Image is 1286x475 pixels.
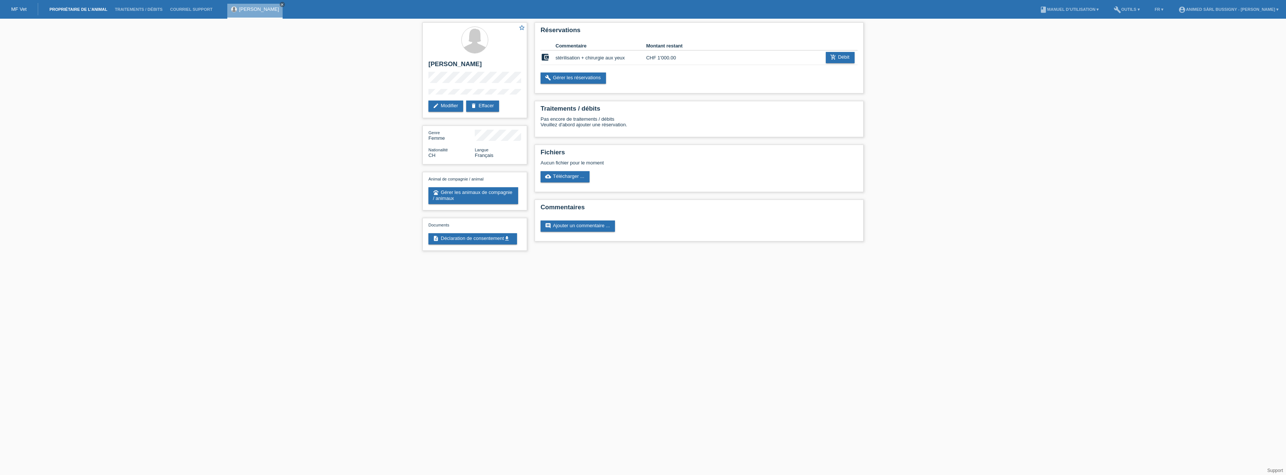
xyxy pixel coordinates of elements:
span: Animal de compagnie / animal [428,177,483,181]
div: Pas encore de traitements / débits Veuillez d'abord ajouter une réservation. [541,116,858,133]
h2: Réservations [541,27,858,38]
h2: Commentaires [541,204,858,215]
td: stérilisation + chirurgie aux yeux [556,50,646,65]
div: Aucun fichier pour le moment [541,160,769,166]
i: get_app [504,235,510,241]
a: Propriétaire de l’animal [46,7,111,12]
i: comment [545,223,551,229]
a: deleteEffacer [466,101,499,112]
a: account_circleANIMED Sàrl Bussigny - [PERSON_NAME] ▾ [1175,7,1282,12]
h2: [PERSON_NAME] [428,61,521,72]
i: book [1040,6,1047,13]
th: Montant restant [646,41,691,50]
span: Suisse [428,152,436,158]
span: Documents [428,223,449,227]
a: Traitements / débits [111,7,166,12]
a: cloud_uploadTélécharger ... [541,171,590,182]
span: Français [475,152,493,158]
i: account_balance_wallet [541,53,550,62]
a: petsGérer les animaux de compagnie / animaux [428,187,518,204]
i: edit [433,103,439,109]
a: bookManuel d’utilisation ▾ [1036,7,1102,12]
span: Nationalité [428,148,448,152]
i: cloud_upload [545,173,551,179]
i: build [1114,6,1121,13]
a: commentAjouter un commentaire ... [541,220,615,232]
i: account_circle [1178,6,1186,13]
a: descriptionDéclaration de consentementget_app [428,233,517,244]
i: pets [433,189,439,195]
a: MF Vet [11,6,27,12]
i: description [433,235,439,241]
span: Genre [428,130,440,135]
a: FR ▾ [1151,7,1167,12]
i: build [545,75,551,81]
a: editModifier [428,101,463,112]
span: Langue [475,148,489,152]
a: star_border [519,24,525,32]
a: Courriel Support [166,7,216,12]
a: [PERSON_NAME] [239,6,279,12]
div: Femme [428,130,475,141]
a: close [280,2,285,7]
i: delete [471,103,477,109]
h2: Traitements / débits [541,105,858,116]
h2: Fichiers [541,149,858,160]
a: add_shopping_cartDébit [826,52,855,63]
a: Support [1267,468,1283,473]
th: Commentaire [556,41,646,50]
i: star_border [519,24,525,31]
i: close [280,3,284,6]
a: buildGérer les réservations [541,73,606,84]
i: add_shopping_cart [830,54,836,60]
a: buildOutils ▾ [1110,7,1143,12]
td: CHF 1'000.00 [646,50,691,65]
